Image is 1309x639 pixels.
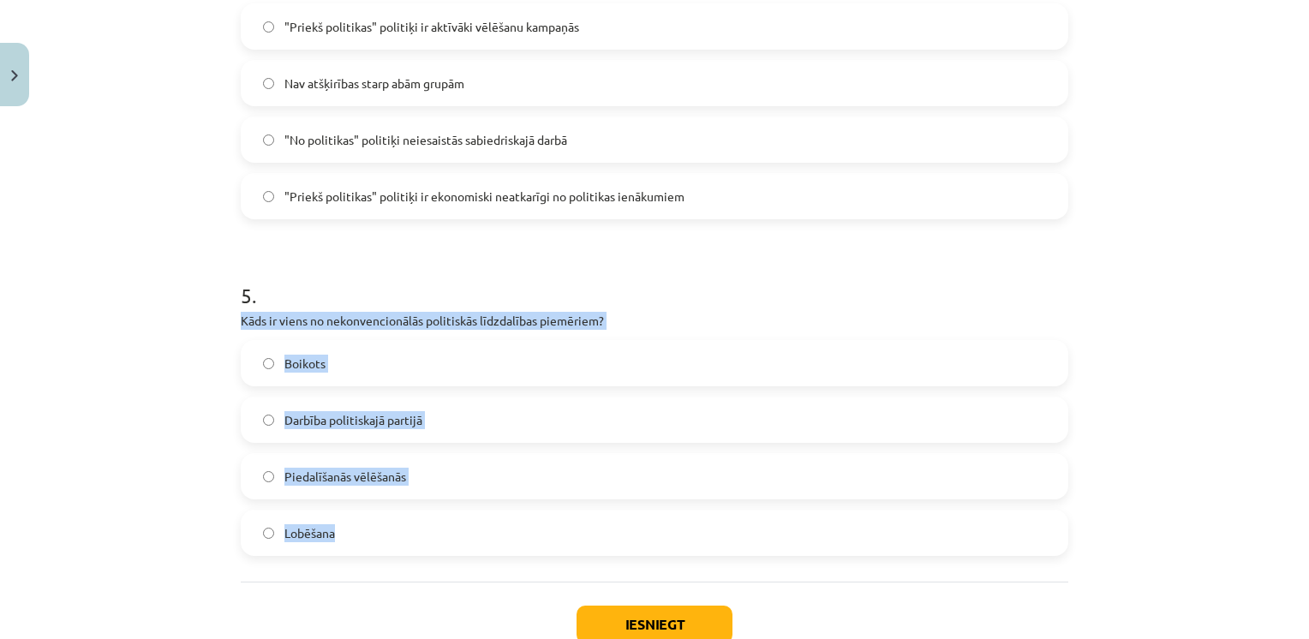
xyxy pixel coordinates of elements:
[241,312,1068,330] p: Kāds ir viens no nekonvencionālās politiskās līdzdalības piemēriem?
[11,70,18,81] img: icon-close-lesson-0947bae3869378f0d4975bcd49f059093ad1ed9edebbc8119c70593378902aed.svg
[284,355,326,373] span: Boikots
[263,134,274,146] input: "No politikas" politiķi neiesaistās sabiedriskajā darbā
[284,524,335,542] span: Lobēšana
[241,254,1068,307] h1: 5 .
[263,471,274,482] input: Piedalīšanās vēlēšanās
[284,18,579,36] span: "Priekš politikas" politiķi ir aktīvāki vēlēšanu kampaņās
[263,191,274,202] input: "Priekš politikas" politiķi ir ekonomiski neatkarīgi no politikas ienākumiem
[284,188,684,206] span: "Priekš politikas" politiķi ir ekonomiski neatkarīgi no politikas ienākumiem
[263,528,274,539] input: Lobēšana
[284,75,464,93] span: Nav atšķirības starp abām grupām
[284,411,422,429] span: Darbība politiskajā partijā
[263,415,274,426] input: Darbība politiskajā partijā
[284,131,567,149] span: "No politikas" politiķi neiesaistās sabiedriskajā darbā
[263,358,274,369] input: Boikots
[263,21,274,33] input: "Priekš politikas" politiķi ir aktīvāki vēlēšanu kampaņās
[284,468,406,486] span: Piedalīšanās vēlēšanās
[263,78,274,89] input: Nav atšķirības starp abām grupām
